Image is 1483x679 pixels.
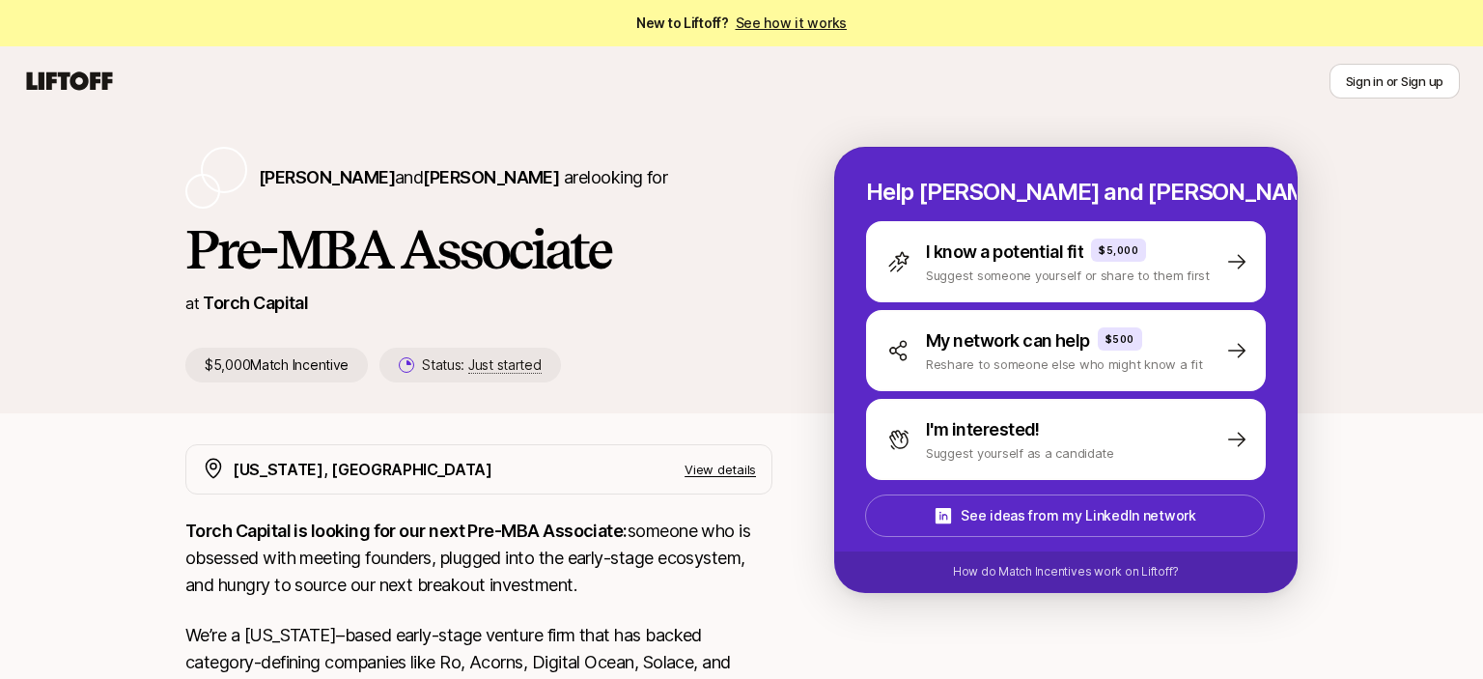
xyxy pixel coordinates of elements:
[926,239,1083,266] p: I know a potential fit
[185,521,628,541] strong: Torch Capital is looking for our next Pre-MBA Associate:
[185,518,772,599] p: someone who is obsessed with meeting founders, plugged into the early-stage ecosystem, and hungry...
[865,495,1265,537] button: See ideas from my LinkedIn network
[926,327,1090,354] p: My network can help
[203,293,308,313] a: Torch Capital
[866,179,1266,206] p: Help [PERSON_NAME] and [PERSON_NAME] hire
[926,354,1203,374] p: Reshare to someone else who might know a fit
[1105,331,1134,347] p: $500
[1099,242,1138,258] p: $5,000
[423,167,559,187] span: [PERSON_NAME]
[259,167,395,187] span: [PERSON_NAME]
[259,164,667,191] p: are looking for
[926,416,1040,443] p: I'm interested!
[185,291,199,316] p: at
[961,504,1195,527] p: See ideas from my LinkedIn network
[233,457,492,482] p: [US_STATE], [GEOGRAPHIC_DATA]
[468,356,542,374] span: Just started
[685,460,756,479] p: View details
[422,354,541,377] p: Status:
[395,167,559,187] span: and
[636,12,847,35] span: New to Liftoff?
[926,443,1114,463] p: Suggest yourself as a candidate
[926,266,1210,285] p: Suggest someone yourself or share to them first
[185,220,772,278] h1: Pre-MBA Associate
[953,563,1179,580] p: How do Match Incentives work on Liftoff?
[1329,64,1460,99] button: Sign in or Sign up
[736,14,848,31] a: See how it works
[185,348,368,382] p: $5,000 Match Incentive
